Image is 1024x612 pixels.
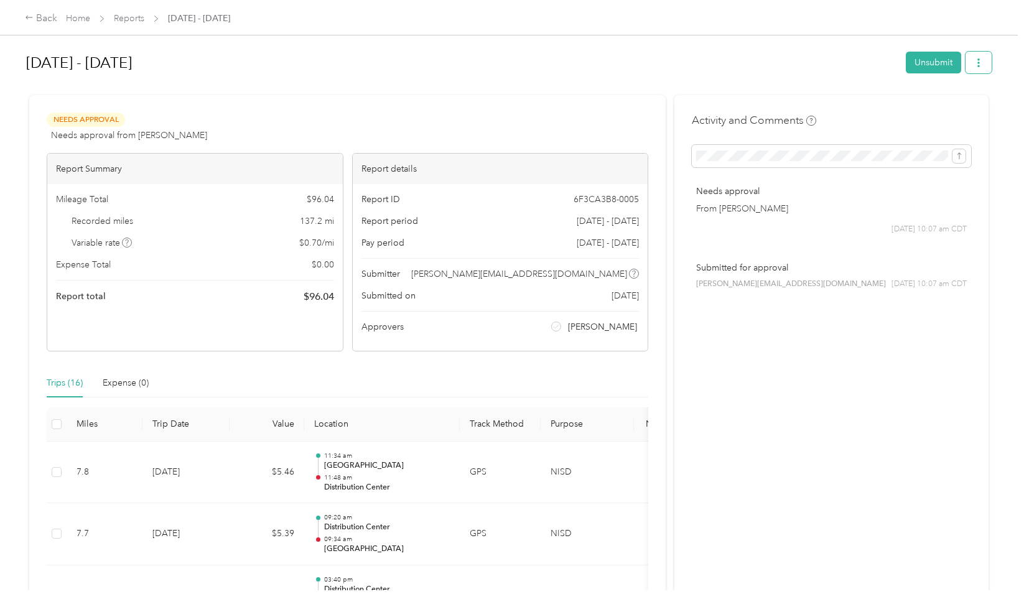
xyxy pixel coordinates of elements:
span: Expense Total [56,258,111,271]
a: Reports [114,13,144,24]
span: Needs approval from [PERSON_NAME] [51,129,207,142]
span: Report period [361,215,418,228]
span: Submitted on [361,289,416,302]
td: $5.39 [230,503,304,565]
td: $5.46 [230,442,304,504]
th: Purpose [541,407,634,442]
span: Approvers [361,320,404,333]
span: Variable rate [72,236,133,249]
iframe: Everlance-gr Chat Button Frame [954,542,1024,612]
p: 03:40 pm [324,575,450,584]
th: Trip Date [142,407,230,442]
span: Needs Approval [47,113,125,127]
td: 7.7 [67,503,142,565]
p: Distribution Center [324,584,450,595]
th: Value [230,407,304,442]
span: 6F3CA3B8-0005 [574,193,639,206]
span: Pay period [361,236,404,249]
div: Report Summary [47,154,343,184]
th: Notes [634,407,681,442]
div: Expense (0) [103,376,149,390]
th: Location [304,407,460,442]
span: Submitter [361,267,400,280]
span: 137.2 mi [300,215,334,228]
div: Back [25,11,57,26]
th: Miles [67,407,142,442]
span: Report total [56,290,106,303]
p: Submitted for approval [696,261,967,274]
span: [DATE] - [DATE] [577,215,639,228]
span: $ 0.70 / mi [299,236,334,249]
span: [DATE] [612,289,639,302]
a: Home [66,13,90,24]
td: [DATE] [142,503,230,565]
span: [PERSON_NAME][EMAIL_ADDRESS][DOMAIN_NAME] [411,267,627,280]
span: $ 0.00 [312,258,334,271]
span: [DATE] - [DATE] [168,12,230,25]
p: Needs approval [696,185,967,198]
p: Distribution Center [324,482,450,493]
h4: Activity and Comments [692,113,816,128]
span: Mileage Total [56,193,108,206]
span: $ 96.04 [307,193,334,206]
td: 7.8 [67,442,142,504]
p: Distribution Center [324,522,450,533]
span: [DATE] - [DATE] [577,236,639,249]
h1: Aug 1 - 31, 2025 [26,48,897,78]
span: Recorded miles [72,215,133,228]
div: Report details [353,154,648,184]
td: GPS [460,503,541,565]
p: [GEOGRAPHIC_DATA] [324,460,450,471]
p: 09:34 am [324,535,450,544]
span: $ 96.04 [304,289,334,304]
th: Track Method [460,407,541,442]
span: Report ID [361,193,400,206]
td: NISD [541,503,634,565]
p: From [PERSON_NAME] [696,202,967,215]
p: 11:34 am [324,452,450,460]
button: Unsubmit [906,52,961,73]
p: [GEOGRAPHIC_DATA] [324,544,450,555]
span: [DATE] 10:07 am CDT [891,224,967,235]
p: 11:48 am [324,473,450,482]
td: GPS [460,442,541,504]
span: [DATE] 10:07 am CDT [891,279,967,290]
span: [PERSON_NAME][EMAIL_ADDRESS][DOMAIN_NAME] [696,279,886,290]
td: [DATE] [142,442,230,504]
td: NISD [541,442,634,504]
div: Trips (16) [47,376,83,390]
p: 09:20 am [324,513,450,522]
span: [PERSON_NAME] [568,320,637,333]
